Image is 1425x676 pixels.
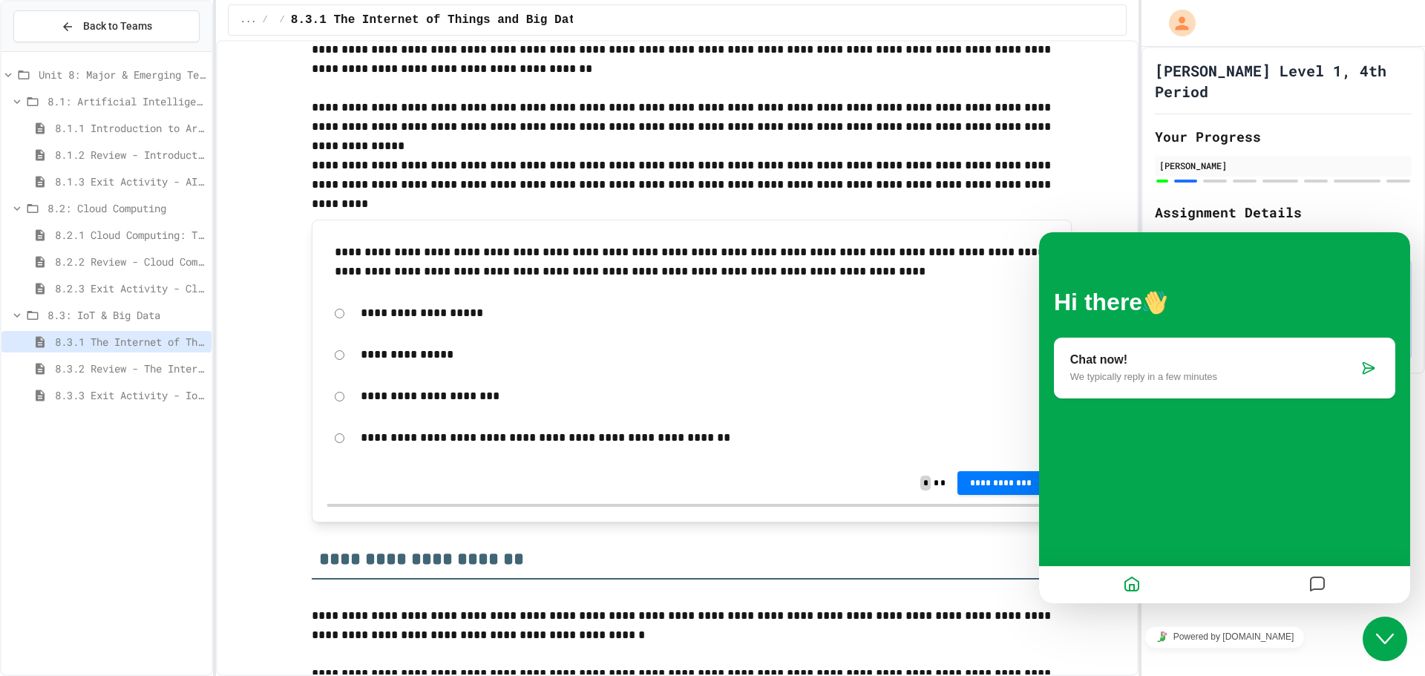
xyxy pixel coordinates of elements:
span: 8.1.3 Exit Activity - AI Detective [55,174,206,189]
span: 8.3.1 The Internet of Things and Big Data: Our Connected Digital World [55,334,206,350]
span: 8.2.2 Review - Cloud Computing [55,254,206,269]
span: 8.1.2 Review - Introduction to Artificial Intelligence [55,147,206,163]
span: / [262,14,267,26]
span: 8.3.1 The Internet of Things and Big Data: Our Connected Digital World [291,11,790,29]
h1: [PERSON_NAME] Level 1, 4th Period [1155,60,1412,102]
span: 8.2.1 Cloud Computing: Transforming the Digital World [55,227,206,243]
h2: Your Progress [1155,126,1412,147]
span: Unit 8: Major & Emerging Technologies [39,67,206,82]
span: 8.1.1 Introduction to Artificial Intelligence [55,120,206,136]
iframe: chat widget [1039,620,1410,654]
span: 8.1: Artificial Intelligence Basics [47,93,206,109]
iframe: chat widget [1039,232,1410,603]
span: 8.3: IoT & Big Data [47,307,206,323]
span: ... [240,14,257,26]
div: My Account [1153,6,1199,40]
span: 8.3.3 Exit Activity - IoT Data Detective Challenge [55,387,206,403]
div: No due date set [1155,229,1412,246]
span: 8.2: Cloud Computing [47,200,206,216]
span: / [280,14,285,26]
button: Back to Teams [13,10,200,42]
iframe: chat widget [1363,617,1410,661]
span: 8.2.3 Exit Activity - Cloud Service Detective [55,280,206,296]
h2: Assignment Details [1155,202,1412,223]
span: 8.3.2 Review - The Internet of Things and Big Data [55,361,206,376]
div: [PERSON_NAME] [1159,159,1407,172]
span: Back to Teams [83,19,152,34]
